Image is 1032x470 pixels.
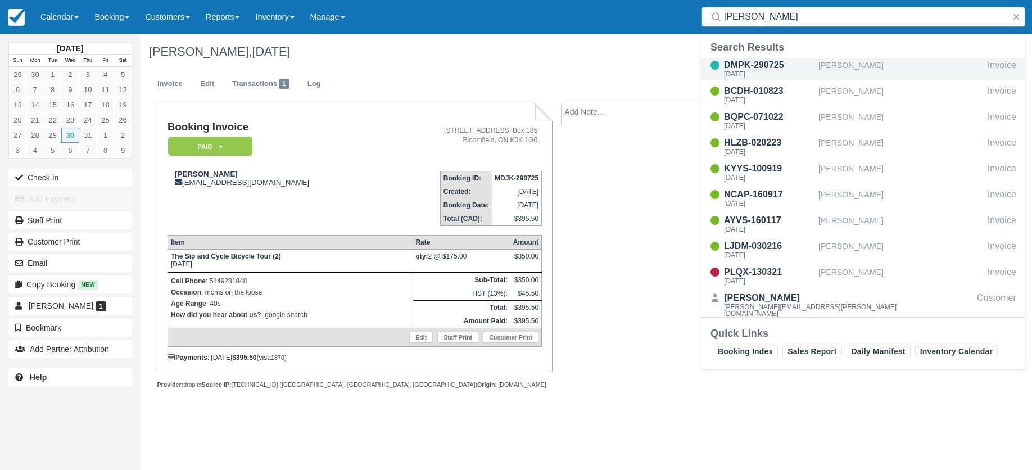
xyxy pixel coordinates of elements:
[26,128,44,143] a: 28
[701,214,1025,235] a: AYVS-160117[DATE][PERSON_NAME]Invoice
[818,265,983,287] div: [PERSON_NAME]
[168,121,385,133] h1: Booking Invoice
[224,73,298,95] a: Transactions1
[9,112,26,128] a: 20
[988,265,1016,287] div: Invoice
[202,381,232,388] strong: Source IP:
[168,236,413,250] th: Item
[413,250,510,273] td: 2 @ $175.00
[988,58,1016,80] div: Invoice
[701,291,1025,319] a: [PERSON_NAME][PERSON_NAME][EMAIL_ADDRESS][PERSON_NAME][DOMAIN_NAME]Customer
[724,136,814,150] div: HLZB-020223
[114,128,132,143] a: 2
[847,345,911,358] a: Daily Manifest
[114,112,132,128] a: 26
[818,214,983,235] div: [PERSON_NAME]
[61,143,79,158] a: 6
[988,188,1016,209] div: Invoice
[44,143,61,158] a: 5
[44,82,61,97] a: 8
[26,143,44,158] a: 4
[171,275,410,287] p: : 5149281848
[44,55,61,67] th: Tue
[724,214,814,227] div: AYVS-160117
[510,314,542,328] td: $395.50
[440,185,492,198] th: Created:
[724,278,814,284] div: [DATE]
[97,143,114,158] a: 8
[437,332,478,343] a: Staff Print
[168,136,248,157] a: Paid
[988,214,1016,235] div: Invoice
[701,162,1025,183] a: KYYS-100919[DATE][PERSON_NAME]Invoice
[9,97,26,112] a: 13
[413,287,510,301] td: HST (13%):
[492,185,542,198] td: [DATE]
[114,67,132,82] a: 5
[440,171,492,186] th: Booking ID:
[477,381,495,388] strong: Origin
[440,198,492,212] th: Booking Date:
[79,128,97,143] a: 31
[413,236,510,250] th: Rate
[79,67,97,82] a: 3
[8,319,132,337] button: Bookmark
[724,188,814,201] div: NCAP-160917
[171,309,410,320] p: : google search
[29,301,93,310] span: [PERSON_NAME]
[168,250,413,273] td: [DATE]
[299,73,329,95] a: Log
[701,265,1025,287] a: PLQX-130321[DATE][PERSON_NAME]Invoice
[701,110,1025,132] a: BQPC-071022[DATE][PERSON_NAME]Invoice
[9,55,26,67] th: Sun
[988,162,1016,183] div: Invoice
[149,45,906,58] h1: [PERSON_NAME],
[818,84,983,106] div: [PERSON_NAME]
[79,143,97,158] a: 7
[8,368,132,386] a: Help
[724,162,814,175] div: KYYS-100919
[8,211,132,229] a: Staff Print
[114,55,132,67] th: Sat
[78,280,98,290] span: New
[988,110,1016,132] div: Invoice
[61,97,79,112] a: 16
[97,97,114,112] a: 18
[79,112,97,128] a: 24
[175,170,238,178] strong: [PERSON_NAME]
[44,67,61,82] a: 1
[61,55,79,67] th: Wed
[44,128,61,143] a: 29
[114,97,132,112] a: 19
[724,110,814,124] div: BQPC-071022
[409,332,433,343] a: Edit
[818,188,983,209] div: [PERSON_NAME]
[30,373,47,382] b: Help
[782,345,841,358] a: Sales Report
[724,7,1007,27] input: Search ( / )
[724,148,814,155] div: [DATE]
[61,128,79,143] a: 30
[724,84,814,98] div: BCDH-010823
[413,273,510,287] th: Sub-Total:
[8,9,25,26] img: checkfront-main-nav-mini-logo.png
[415,252,428,260] strong: qty
[168,137,252,156] em: Paid
[9,128,26,143] a: 27
[701,136,1025,157] a: HLZB-020223[DATE][PERSON_NAME]Invoice
[701,58,1025,80] a: DMPK-290725[DATE][PERSON_NAME]Invoice
[988,84,1016,106] div: Invoice
[510,236,542,250] th: Amount
[818,136,983,157] div: [PERSON_NAME]
[9,82,26,97] a: 6
[988,239,1016,261] div: Invoice
[44,112,61,128] a: 22
[513,252,538,269] div: $350.00
[26,112,44,128] a: 21
[114,143,132,158] a: 9
[79,55,97,67] th: Thu
[818,110,983,132] div: [PERSON_NAME]
[724,252,814,259] div: [DATE]
[413,301,510,315] th: Total:
[915,345,998,358] a: Inventory Calendar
